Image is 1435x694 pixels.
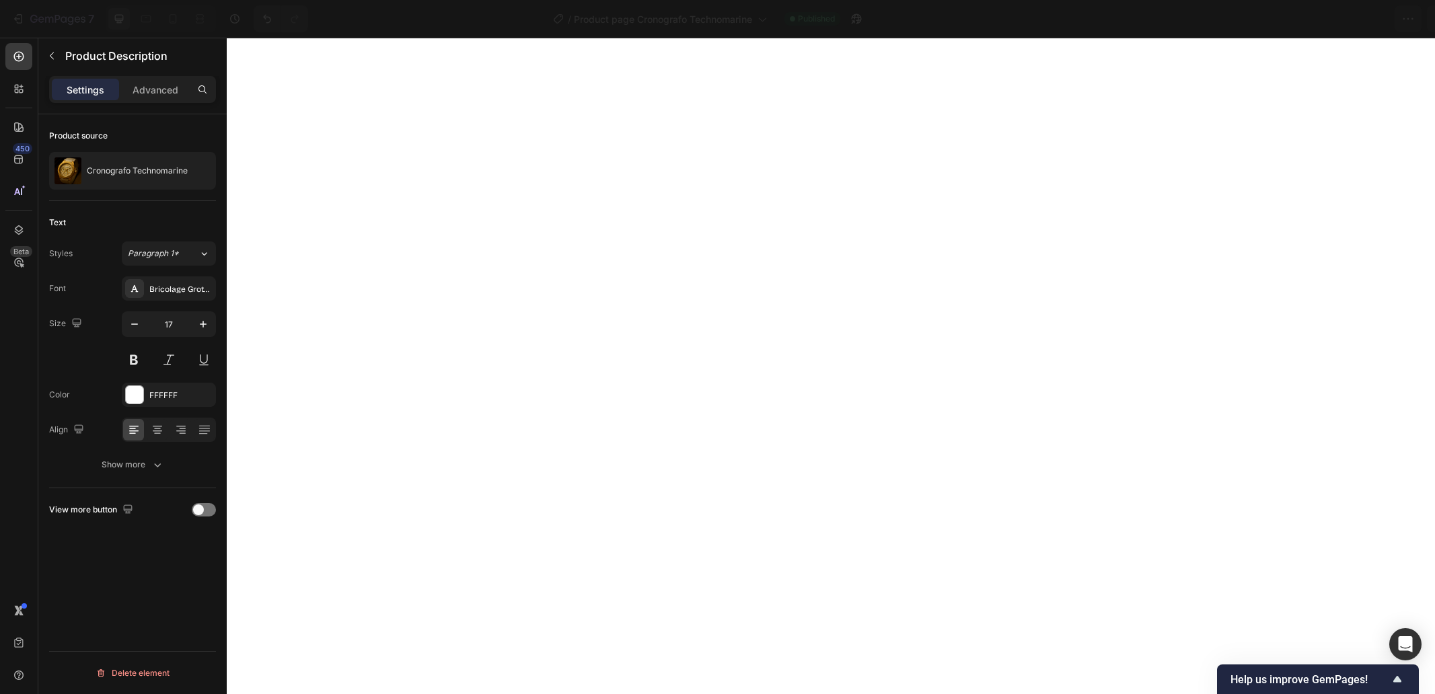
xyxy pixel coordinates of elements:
span: Product page Cronografo Technomarine [574,12,752,26]
div: Beta [10,246,32,257]
div: Product source [49,130,108,142]
span: / [568,12,571,26]
span: 1 product assigned [1173,12,1260,26]
div: Font [49,282,66,295]
img: product feature img [54,157,81,184]
div: FFFFFF [149,389,213,401]
p: Product Description [65,48,211,64]
iframe: Design area [227,38,1435,694]
div: Show more [102,458,164,471]
div: Publish [1357,12,1391,26]
p: 7 [88,11,94,27]
div: Styles [49,247,73,260]
div: 450 [13,143,32,154]
button: Show survey - Help us improve GemPages! [1230,671,1405,687]
div: View more button [49,501,136,519]
div: Bricolage Grotesque [149,283,213,295]
button: 7 [5,5,100,32]
div: Undo/Redo [254,5,308,32]
button: Save [1296,5,1340,32]
button: 1 product assigned [1161,5,1290,32]
span: Published [798,13,835,25]
div: Open Intercom Messenger [1389,628,1422,660]
p: Settings [67,83,104,97]
button: Paragraph 1* [122,241,216,266]
p: Cronografo Technomarine [87,166,188,176]
p: Advanced [133,83,178,97]
div: Align [49,421,87,439]
div: Color [49,389,70,401]
button: Publish [1346,5,1402,32]
div: Delete element [96,665,170,681]
button: Delete element [49,662,216,684]
span: Paragraph 1* [128,247,179,260]
div: Text [49,217,66,229]
span: Help us improve GemPages! [1230,673,1389,686]
button: Show more [49,453,216,477]
div: Size [49,315,85,333]
span: Save [1307,13,1329,25]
